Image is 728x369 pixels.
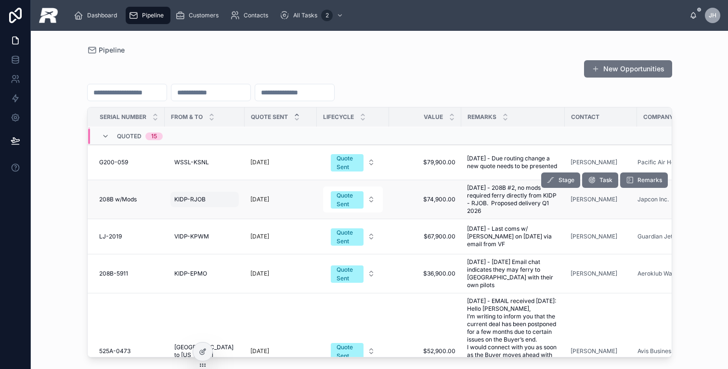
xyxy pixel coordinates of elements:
[395,196,455,203] span: $74,900.00
[395,270,455,277] a: $36,900.00
[71,7,124,24] a: Dashboard
[620,172,668,188] button: Remarks
[170,340,239,363] a: [GEOGRAPHIC_DATA] to [US_STATE]
[250,196,311,203] a: [DATE]
[174,158,209,166] span: WSSL-KSNL
[395,158,455,166] a: $79,900.00
[151,132,157,140] div: 15
[637,158,690,166] a: Pacific Air Holdings
[467,184,559,215] a: [DATE] - 208B #2, no mods required ferry directly from KIDP - RJOB. Proposed delivery Q1 2026
[337,265,358,283] div: Quote Sent
[142,12,164,19] span: Pipeline
[637,270,705,277] a: Aeroklub Warszawski
[174,270,207,277] span: KIDP-EPMO
[172,7,225,24] a: Customers
[571,113,599,121] span: Contact
[99,270,128,277] span: 208B-5911
[467,258,559,289] a: [DATE] - [DATE] Email chat indicates they may ferry to [GEOGRAPHIC_DATA] with their own pilots
[189,12,219,19] span: Customers
[395,233,455,240] a: $67,900.00
[323,224,383,250] button: Select Button
[39,8,58,23] img: App logo
[582,172,618,188] button: Task
[541,172,580,188] button: Stage
[99,158,159,166] a: G200-059
[637,196,705,203] a: Japcon Inc.
[250,233,311,240] a: [DATE]
[99,158,128,166] span: G200-059
[250,158,311,166] a: [DATE]
[571,158,631,166] a: [PERSON_NAME]
[599,176,612,184] span: Task
[323,186,383,212] button: Select Button
[571,196,631,203] a: [PERSON_NAME]
[117,132,142,140] span: Quoted
[467,155,559,170] a: [DATE] - Due routing change a new quote needs to be presented
[99,196,137,203] span: 208B w/Mods
[637,270,697,277] a: Aeroklub Warszawski
[323,149,383,175] button: Select Button
[170,155,239,170] a: WSSL-KSNL
[571,270,631,277] a: [PERSON_NAME]
[87,45,125,55] a: Pipeline
[571,233,617,240] a: [PERSON_NAME]
[337,343,358,360] div: Quote Sent
[99,196,159,203] a: 208B w/Mods
[709,12,716,19] span: JH
[251,113,288,121] span: Quote Sent
[170,229,239,244] a: VIDP-KPWM
[170,192,239,207] a: KIDP-RJOB
[323,113,354,121] span: Lifecycle
[424,113,443,121] span: Value
[337,191,358,209] div: Quote Sent
[250,196,269,203] p: [DATE]
[571,233,631,240] a: [PERSON_NAME]
[87,12,117,19] span: Dashboard
[559,176,574,184] span: Stage
[174,196,206,203] span: KIDP-RJOB
[174,233,209,240] span: VIDP-KPWM
[99,347,159,355] a: 525A-0473
[571,347,617,355] a: [PERSON_NAME]
[66,5,689,26] div: scrollable content
[293,12,317,19] span: All Tasks
[467,225,559,248] a: [DATE] - Last coms w/ [PERSON_NAME] on [DATE] via email from VF
[571,196,617,203] a: [PERSON_NAME]
[250,347,311,355] a: [DATE]
[637,158,705,166] a: Pacific Air Holdings
[250,158,269,166] p: [DATE]
[99,233,122,240] span: LJ-2019
[637,196,669,203] span: Japcon Inc.
[244,12,268,19] span: Contacts
[323,338,383,365] a: Select Button
[637,347,705,355] a: Avis Business Aviation Services Private Limited
[126,7,170,24] a: Pipeline
[99,270,159,277] a: 208B-5911
[584,60,672,78] button: New Opportunities
[571,347,631,355] a: [PERSON_NAME]
[571,270,617,277] span: [PERSON_NAME]
[468,113,496,121] span: Remarks
[637,233,673,240] a: Guardian Jet
[637,176,662,184] span: Remarks
[227,7,275,24] a: Contacts
[171,113,203,121] span: From & To
[250,270,269,277] p: [DATE]
[323,260,383,287] a: Select Button
[571,158,617,166] span: [PERSON_NAME]
[395,347,455,355] a: $52,900.00
[250,347,269,355] p: [DATE]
